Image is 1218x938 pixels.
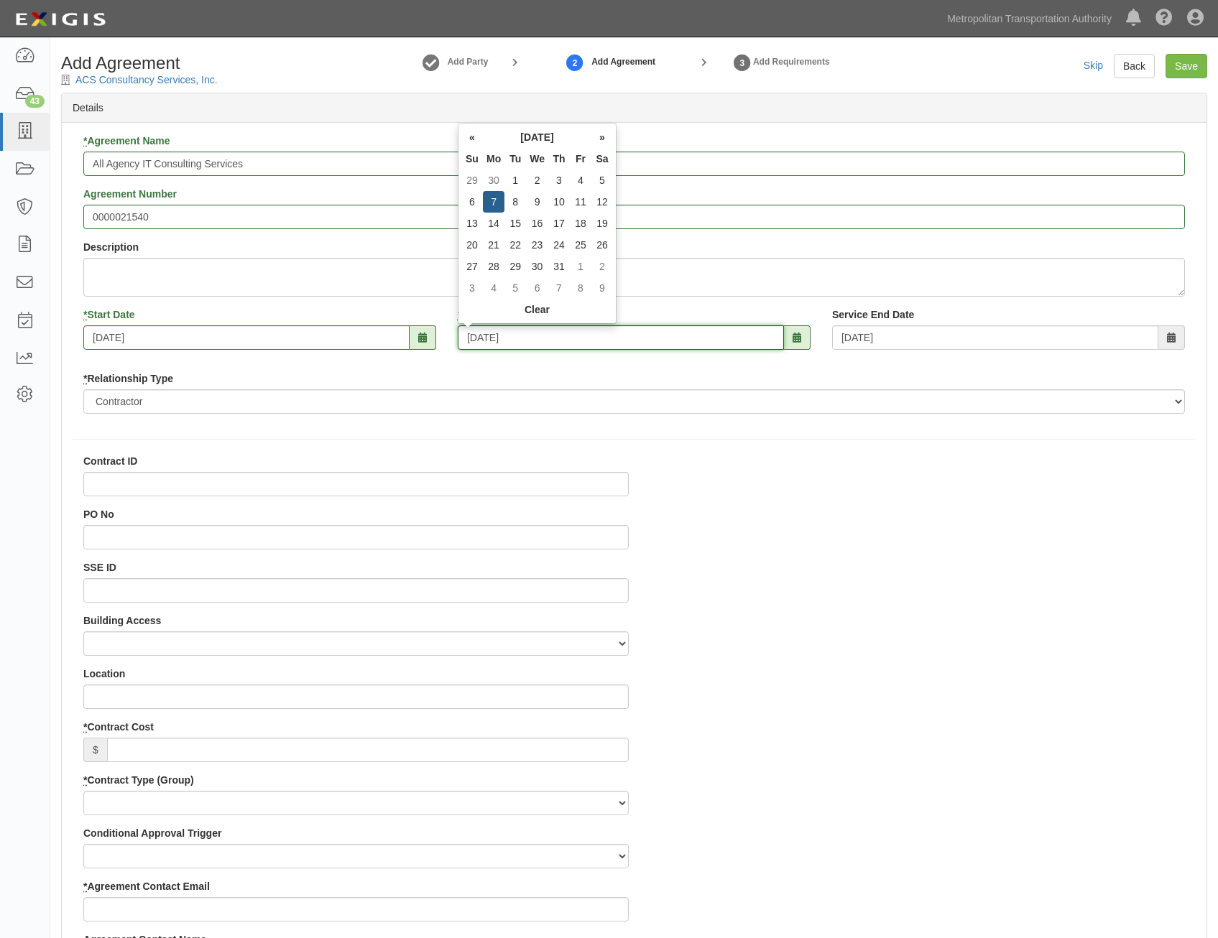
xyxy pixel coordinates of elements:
[591,256,613,277] td: 2
[732,55,753,72] strong: 3
[832,325,1158,350] input: MM/DD/YYYY
[83,613,161,628] label: Building Access
[1114,54,1155,78] a: Back
[548,234,570,256] td: 24
[548,191,570,213] td: 10
[483,191,504,213] td: 7
[832,307,914,322] label: Service End Date
[548,277,570,299] td: 7
[504,213,526,234] td: 15
[448,56,489,68] a: Add Party
[564,55,586,72] strong: 2
[591,170,613,191] td: 5
[591,191,613,213] td: 12
[458,325,784,350] input: MM/DD/YYYY
[62,93,1207,123] div: Details
[591,213,613,234] td: 19
[461,126,483,148] th: «
[570,256,591,277] td: 1
[461,256,483,277] td: 27
[591,234,613,256] td: 26
[564,47,586,78] a: Add Agreement
[83,881,87,892] abbr: required
[940,4,1119,33] a: Metropolitan Transportation Authority
[83,774,87,786] abbr: required
[504,191,526,213] td: 8
[570,148,591,170] th: Fr
[83,773,194,787] label: Contract Type (Group)
[591,277,613,299] td: 9
[83,134,170,148] label: Agreement Name
[732,47,753,78] a: Set Requirements
[570,277,591,299] td: 8
[1166,54,1207,78] a: Save
[483,256,504,277] td: 28
[504,234,526,256] td: 22
[504,148,526,170] th: Tu
[483,277,504,299] td: 4
[483,213,504,234] td: 14
[448,57,489,67] strong: Add Party
[570,234,591,256] td: 25
[83,373,87,384] abbr: required
[461,234,483,256] td: 20
[83,721,87,733] abbr: required
[461,170,483,191] td: 29
[83,187,177,201] label: Agreement Number
[548,148,570,170] th: Th
[83,826,221,840] label: Conditional Approval Trigger
[526,191,548,213] td: 9
[526,234,548,256] td: 23
[83,307,135,322] label: Start Date
[591,148,613,170] th: Sa
[526,148,548,170] th: We
[591,56,655,68] strong: Add Agreement
[570,213,591,234] td: 18
[526,213,548,234] td: 16
[526,256,548,277] td: 30
[83,309,87,320] abbr: required
[461,148,483,170] th: Su
[83,325,410,350] input: MM/DD/YYYY
[11,6,110,32] img: logo-5460c22ac91f19d4615b14bd174203de0afe785f0fc80cf4dbbc73dc1793850b.png
[83,667,125,681] label: Location
[483,234,504,256] td: 21
[83,454,137,468] label: Contract ID
[483,148,504,170] th: Mo
[504,277,526,299] td: 5
[526,277,548,299] td: 6
[1155,10,1173,27] i: Help Center - Complianz
[83,507,114,521] label: PO No
[753,57,830,67] strong: Add Requirements
[461,299,613,320] th: Clear
[504,256,526,277] td: 29
[1084,60,1103,71] a: Skip
[83,560,116,575] label: SSE ID
[483,126,591,148] th: [DATE]
[83,879,210,893] label: Agreement Contact Email
[461,213,483,234] td: 13
[591,126,613,148] th: »
[504,170,526,191] td: 1
[570,191,591,213] td: 11
[548,170,570,191] td: 3
[83,371,173,386] label: Relationship Type
[548,213,570,234] td: 17
[75,74,218,85] a: ACS Consultancy Services, Inc.
[548,256,570,277] td: 31
[83,135,87,147] abbr: required
[61,54,320,73] h1: Add Agreement
[483,170,504,191] td: 30
[570,170,591,191] td: 4
[83,720,154,734] label: Contract Cost
[461,191,483,213] td: 6
[83,240,139,254] label: Description
[25,95,45,108] div: 43
[461,277,483,299] td: 3
[526,170,548,191] td: 2
[83,738,107,762] span: $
